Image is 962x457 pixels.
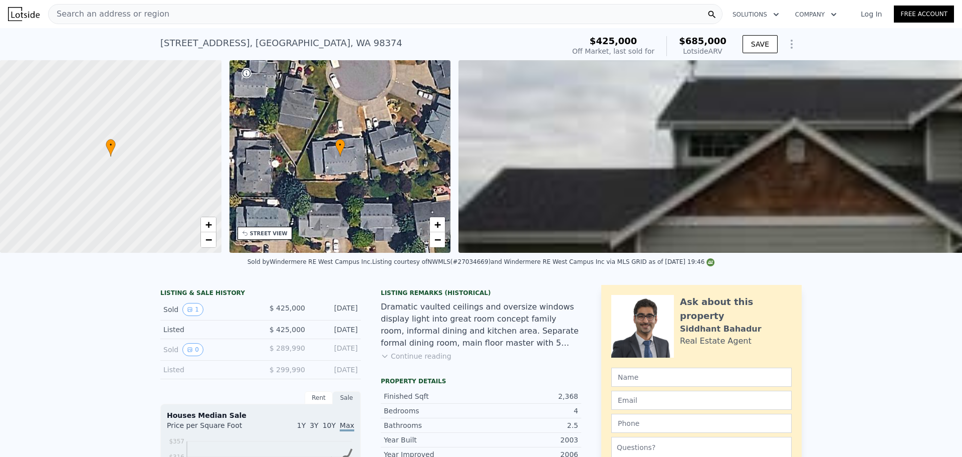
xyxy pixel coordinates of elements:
[297,421,306,429] span: 1Y
[250,230,288,237] div: STREET VIEW
[169,438,184,445] tspan: $357
[481,435,578,445] div: 2003
[434,218,441,231] span: +
[680,323,762,335] div: Siddhant Bahadur
[160,36,402,50] div: [STREET_ADDRESS] , [GEOGRAPHIC_DATA] , WA 98374
[335,139,345,157] div: •
[381,351,451,361] button: Continue reading
[611,391,792,410] input: Email
[270,326,305,334] span: $ 425,000
[679,46,727,56] div: Lotside ARV
[434,233,441,246] span: −
[430,232,445,247] a: Zoom out
[106,139,116,157] div: •
[313,343,358,356] div: [DATE]
[49,8,169,20] span: Search an address or region
[163,365,253,375] div: Listed
[894,6,954,23] a: Free Account
[8,7,40,21] img: Lotside
[430,217,445,232] a: Zoom in
[381,289,581,297] div: Listing Remarks (Historical)
[481,391,578,401] div: 2,368
[313,325,358,335] div: [DATE]
[381,377,581,385] div: Property details
[782,34,802,54] button: Show Options
[333,391,361,404] div: Sale
[270,344,305,352] span: $ 289,990
[182,303,203,316] button: View historical data
[384,420,481,430] div: Bathrooms
[305,391,333,404] div: Rent
[590,36,637,46] span: $425,000
[270,304,305,312] span: $ 425,000
[611,368,792,387] input: Name
[384,406,481,416] div: Bedrooms
[167,420,261,436] div: Price per Square Foot
[743,35,778,53] button: SAVE
[706,258,714,266] img: NWMLS Logo
[787,6,845,24] button: Company
[372,258,715,265] div: Listing courtesy of NWMLS (#27034669) and Windermere RE West Campus Inc via MLS GRID as of [DATE]...
[163,303,253,316] div: Sold
[270,366,305,374] span: $ 299,990
[323,421,336,429] span: 10Y
[310,421,318,429] span: 3Y
[201,232,216,247] a: Zoom out
[384,435,481,445] div: Year Built
[481,406,578,416] div: 4
[160,289,361,299] div: LISTING & SALE HISTORY
[106,140,116,149] span: •
[611,414,792,433] input: Phone
[680,295,792,323] div: Ask about this property
[849,9,894,19] a: Log In
[680,335,752,347] div: Real Estate Agent
[340,421,354,431] span: Max
[481,420,578,430] div: 2.5
[205,233,211,246] span: −
[384,391,481,401] div: Finished Sqft
[201,217,216,232] a: Zoom in
[182,343,203,356] button: View historical data
[313,365,358,375] div: [DATE]
[167,410,354,420] div: Houses Median Sale
[381,301,581,349] div: Dramatic vaulted ceilings and oversize windows display light into great room concept family room,...
[163,343,253,356] div: Sold
[205,218,211,231] span: +
[725,6,787,24] button: Solutions
[248,258,372,265] div: Sold by Windermere RE West Campus Inc .
[572,46,654,56] div: Off Market, last sold for
[679,36,727,46] span: $685,000
[163,325,253,335] div: Listed
[313,303,358,316] div: [DATE]
[335,140,345,149] span: •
